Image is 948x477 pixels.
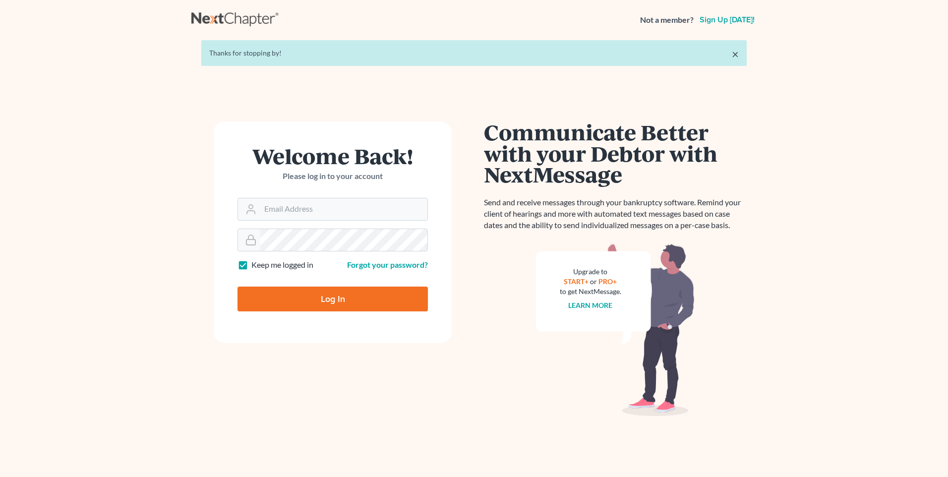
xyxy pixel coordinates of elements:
[484,197,747,231] p: Send and receive messages through your bankruptcy software. Remind your client of hearings and mo...
[569,301,613,309] a: Learn more
[640,14,694,26] strong: Not a member?
[237,171,428,182] p: Please log in to your account
[347,260,428,269] a: Forgot your password?
[536,243,695,417] img: nextmessage_bg-59042aed3d76b12b5cd301f8e5b87938c9018125f34e5fa2b7a6b67550977c72.svg
[484,121,747,185] h1: Communicate Better with your Debtor with NextMessage
[237,145,428,167] h1: Welcome Back!
[564,277,589,286] a: START+
[732,48,739,60] a: ×
[698,16,757,24] a: Sign up [DATE]!
[560,287,621,297] div: to get NextMessage.
[599,277,617,286] a: PRO+
[591,277,597,286] span: or
[251,259,313,271] label: Keep me logged in
[237,287,428,311] input: Log In
[260,198,427,220] input: Email Address
[560,267,621,277] div: Upgrade to
[209,48,739,58] div: Thanks for stopping by!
